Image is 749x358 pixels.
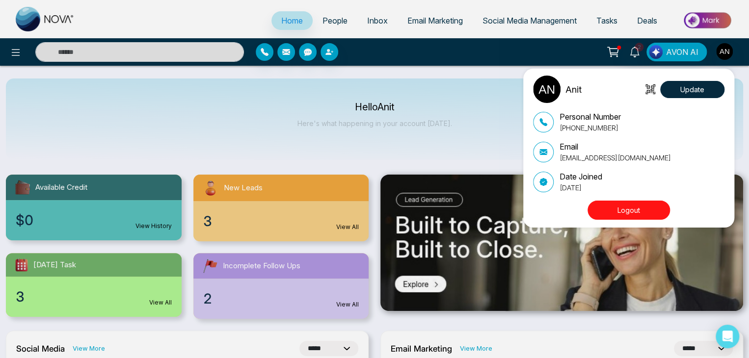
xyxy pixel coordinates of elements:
div: Open Intercom Messenger [716,325,739,348]
p: Anit [565,83,582,96]
p: Date Joined [560,171,602,182]
p: Personal Number [560,111,621,123]
button: Logout [588,201,670,220]
p: [DATE] [560,182,602,193]
p: [EMAIL_ADDRESS][DOMAIN_NAME] [560,153,671,163]
p: [PHONE_NUMBER] [560,123,621,133]
button: Update [660,81,724,98]
p: Email [560,141,671,153]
